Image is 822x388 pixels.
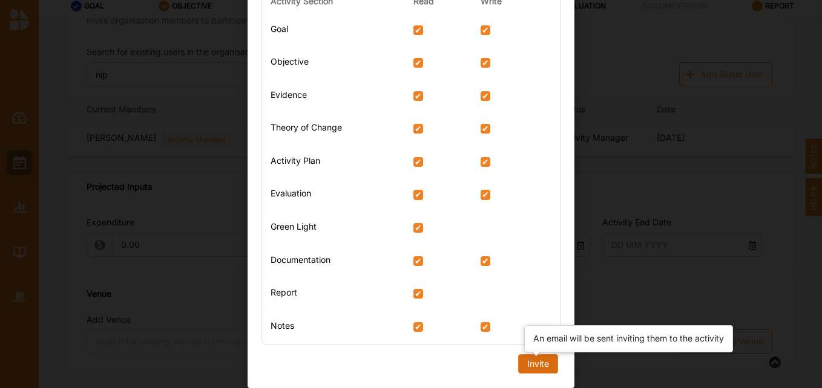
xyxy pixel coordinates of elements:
div: An email will be sent inviting them to the activity [533,332,724,344]
div: Invite [527,358,549,369]
td: Green Light [262,213,405,246]
td: Notes [262,312,405,345]
td: Objective [262,48,405,81]
td: Evaluation [262,179,405,213]
td: Documentation [262,246,405,279]
td: Activity Plan [262,147,405,180]
td: Theory of Change [262,114,405,147]
td: Report [262,279,405,312]
button: Invite [518,354,558,373]
td: Evidence [262,81,405,114]
td: Goal [262,15,405,48]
